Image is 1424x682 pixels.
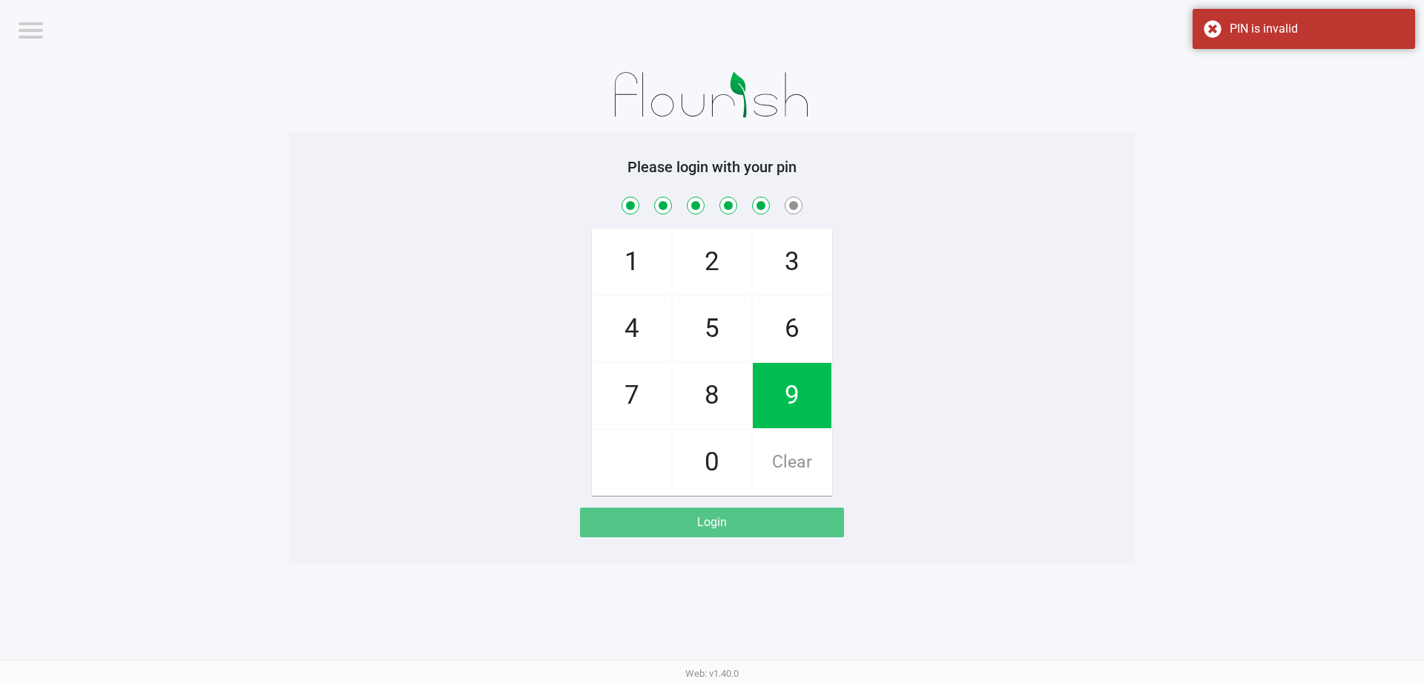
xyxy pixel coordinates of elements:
span: Web: v1.40.0 [685,668,739,679]
span: 2 [673,229,751,295]
span: 1 [593,229,671,295]
span: 3 [753,229,831,295]
h5: Please login with your pin [300,158,1124,176]
span: 8 [673,363,751,428]
span: 0 [673,430,751,495]
span: Clear [753,430,831,495]
span: 5 [673,296,751,361]
span: 6 [753,296,831,361]
span: 4 [593,296,671,361]
span: 9 [753,363,831,428]
span: 7 [593,363,671,428]
div: PIN is invalid [1230,20,1404,38]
